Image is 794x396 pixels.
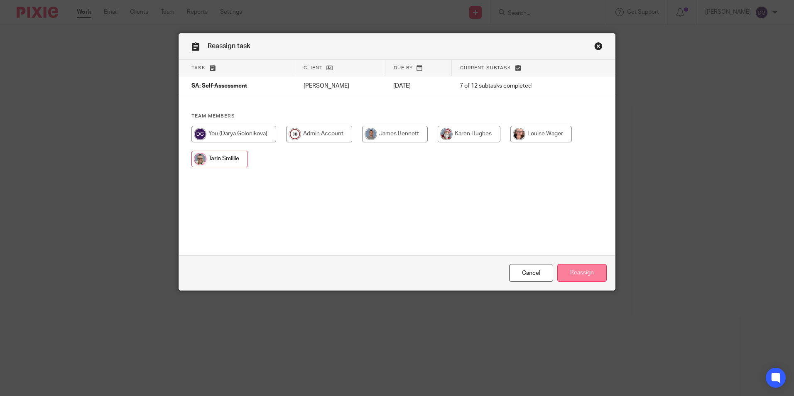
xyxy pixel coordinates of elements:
span: Task [191,66,206,70]
p: [DATE] [393,82,443,90]
span: Due by [394,66,413,70]
span: Client [304,66,323,70]
a: Close this dialog window [509,264,553,282]
span: Current subtask [460,66,511,70]
p: [PERSON_NAME] [304,82,377,90]
a: Close this dialog window [594,42,603,53]
input: Reassign [557,264,607,282]
td: 7 of 12 subtasks completed [451,76,579,96]
h4: Team members [191,113,603,120]
span: SA: Self-Assessment [191,83,247,89]
span: Reassign task [208,43,250,49]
